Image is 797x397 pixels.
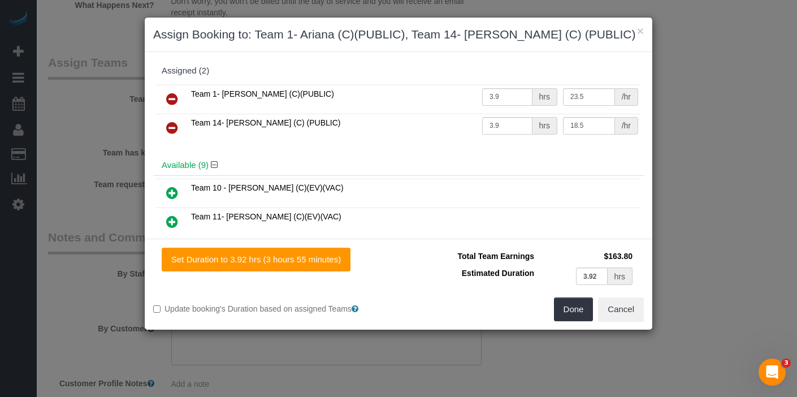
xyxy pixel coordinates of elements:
span: Estimated Duration [462,269,534,278]
label: Update booking's Duration based on assigned Teams [153,303,390,314]
button: Set Duration to 3.92 hrs (3 hours 55 minutes) [162,248,350,271]
div: /hr [615,88,638,106]
div: /hr [615,117,638,135]
span: Team 11- [PERSON_NAME] (C)(EV)(VAC) [191,212,341,221]
div: hrs [608,267,633,285]
span: 3 [782,359,791,368]
button: Cancel [598,297,644,321]
span: Team 1- [PERSON_NAME] (C)(PUBLIC) [191,89,334,98]
h4: Available (9) [162,161,635,170]
h3: Assign Booking to: Team 1- Ariana (C)(PUBLIC), Team 14- [PERSON_NAME] (C) (PUBLIC) [153,26,644,43]
button: × [637,25,644,37]
button: Done [554,297,594,321]
span: Team 10 - [PERSON_NAME] (C)(EV)(VAC) [191,183,344,192]
span: Team 14- [PERSON_NAME] (C) (PUBLIC) [191,118,341,127]
div: Assigned (2) [162,66,635,76]
div: hrs [532,117,557,135]
td: $163.80 [537,248,635,265]
div: hrs [532,88,557,106]
iframe: Intercom live chat [759,359,786,386]
td: Total Team Earnings [407,248,537,265]
input: Update booking's Duration based on assigned Teams [153,305,161,313]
